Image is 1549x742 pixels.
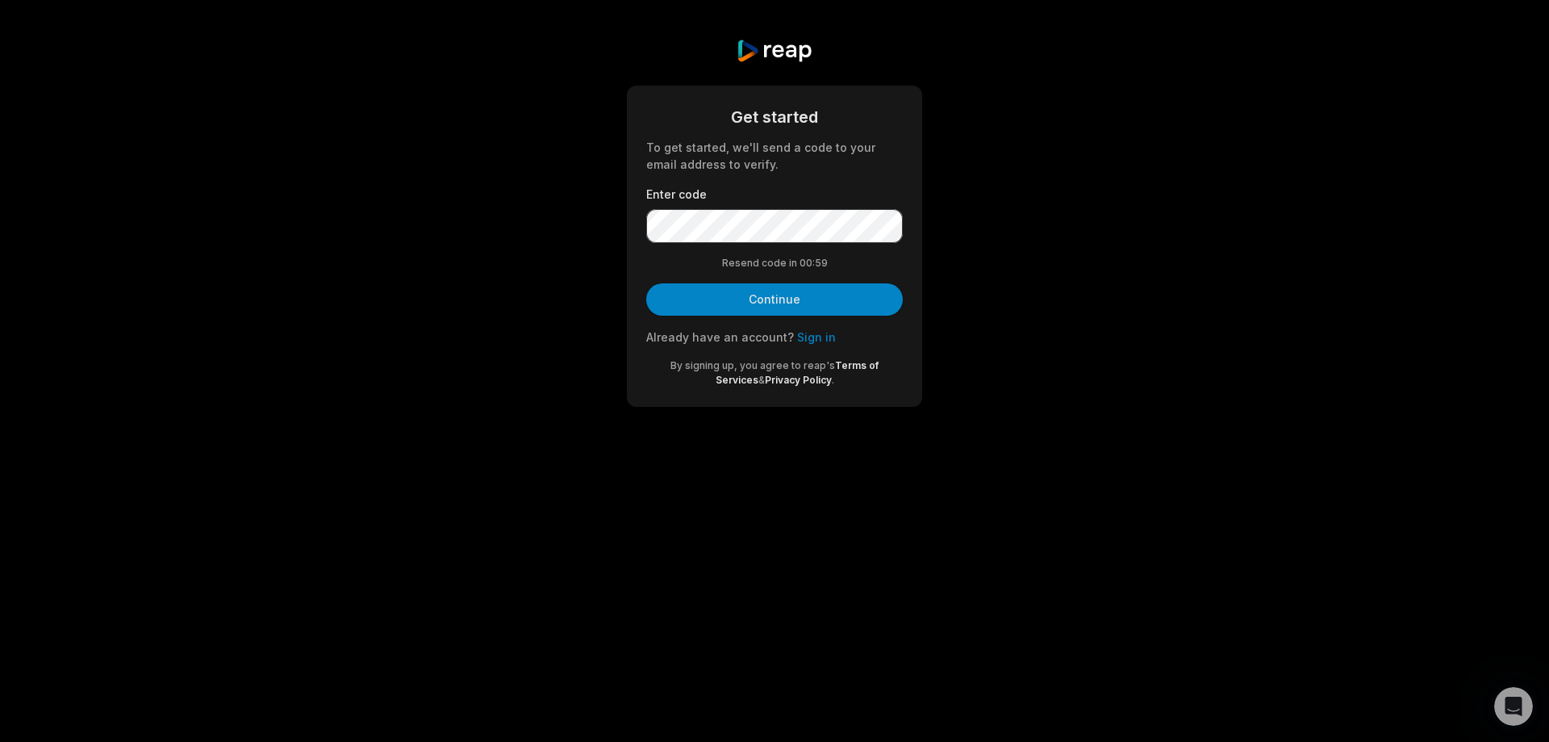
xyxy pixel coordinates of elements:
[646,256,903,270] div: Resend code in 00:
[815,256,828,270] span: 59
[670,359,835,371] span: By signing up, you agree to reap's
[765,374,832,386] a: Privacy Policy
[646,283,903,316] button: Continue
[646,330,794,344] span: Already have an account?
[797,330,836,344] a: Sign in
[646,139,903,173] div: To get started, we'll send a code to your email address to verify.
[646,186,903,203] label: Enter code
[646,105,903,129] div: Get started
[758,374,765,386] span: &
[736,39,812,63] img: reap
[716,359,879,386] a: Terms of Services
[832,374,834,386] span: .
[1494,687,1533,726] iframe: Intercom live chat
